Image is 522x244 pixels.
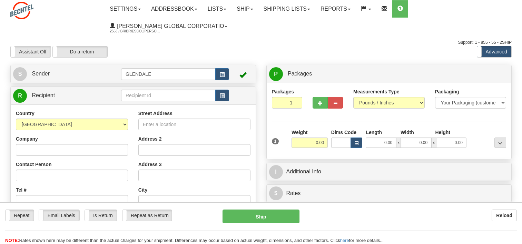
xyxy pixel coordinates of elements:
span: Recipient [32,92,55,98]
a: $Rates [269,186,509,201]
span: [PERSON_NAME] Global Corporatio [115,23,224,29]
label: Address 3 [138,161,162,168]
label: Street Address [138,110,173,117]
a: Ship [232,0,258,18]
label: Do a return [53,46,107,57]
a: Addressbook [146,0,203,18]
label: Measurements Type [353,88,400,95]
label: Is Return [85,210,117,221]
label: City [138,186,147,193]
span: $ [269,186,283,200]
label: Weight [292,129,307,136]
a: P Packages [269,67,509,81]
label: Packages [272,88,294,95]
a: here [340,238,349,243]
label: Address 2 [138,135,162,142]
span: x [396,138,401,148]
label: Repeat [6,210,34,221]
a: IAdditional Info [269,165,509,179]
div: ... [494,138,506,148]
label: Tel # [16,186,27,193]
div: Support: 1 - 855 - 55 - 2SHIP [10,40,512,45]
label: Contact Person [16,161,51,168]
label: Repeat as Return [122,210,172,221]
span: R [13,89,27,103]
iframe: chat widget [506,87,521,157]
span: x [431,138,436,148]
button: Ship [223,210,299,223]
label: Advanced [477,46,511,57]
label: Dims Code [331,129,356,136]
input: Sender Id [121,68,216,80]
a: Shipping lists [258,0,315,18]
label: Country [16,110,35,117]
a: R Recipient [13,89,109,103]
span: Sender [32,71,50,77]
a: Reports [315,0,356,18]
span: Packages [288,71,312,77]
label: Height [435,129,451,136]
label: Assistant Off [11,46,51,57]
img: logo2553.jpg [10,2,33,19]
b: Reload [496,213,512,218]
button: Reload [492,210,517,221]
input: Recipient Id [121,90,216,101]
a: [PERSON_NAME] Global Corporatio 2553 / Bribriesco, [PERSON_NAME] [105,18,233,35]
label: Email Labels [39,210,79,221]
label: Company [16,135,38,142]
span: P [269,67,283,81]
a: S Sender [13,67,121,81]
label: Width [401,129,414,136]
label: Packaging [435,88,459,95]
input: Enter a location [138,119,250,130]
a: Lists [203,0,232,18]
span: 2553 / Bribriesco, [PERSON_NAME] [110,28,161,35]
span: NOTE: [5,238,19,243]
span: I [269,165,283,179]
span: S [13,67,27,81]
span: 1 [272,138,279,144]
a: Settings [105,0,146,18]
label: Length [366,129,382,136]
